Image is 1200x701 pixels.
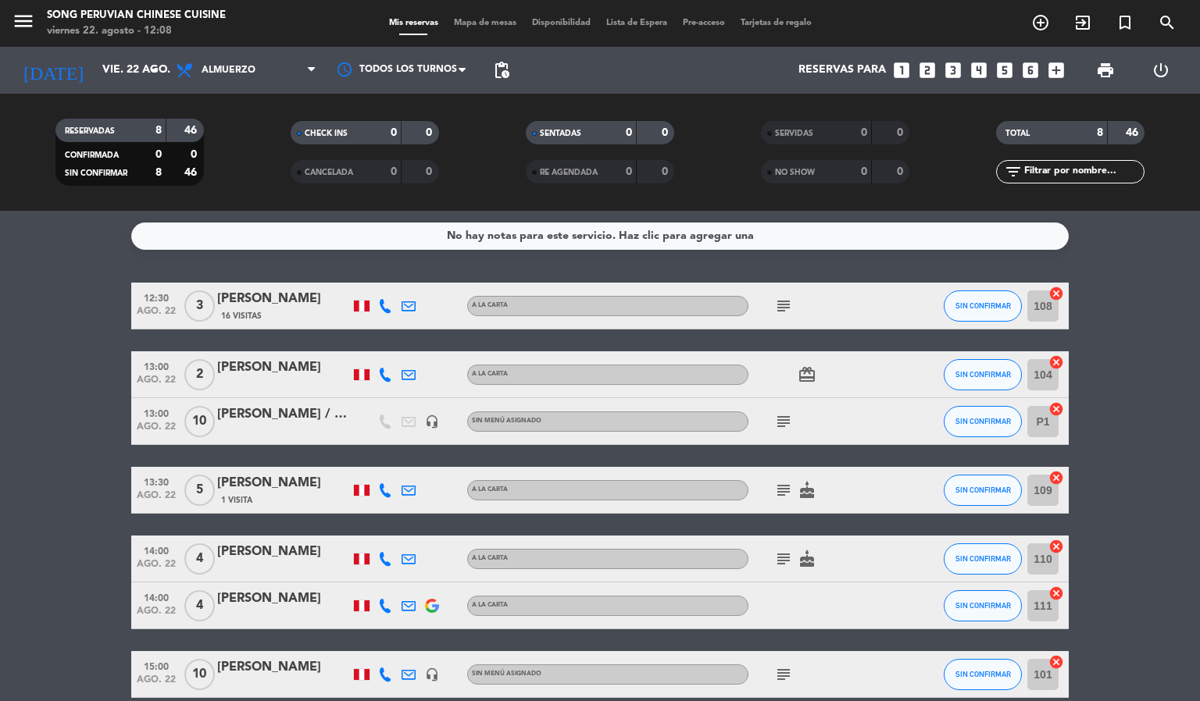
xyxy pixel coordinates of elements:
[1048,470,1064,486] i: cancel
[1133,47,1188,94] div: LOG OUT
[944,406,1022,437] button: SIN CONFIRMAR
[955,554,1011,563] span: SIN CONFIRMAR
[137,559,176,577] span: ago. 22
[955,417,1011,425] span: SIN CONFIRMAR
[426,166,435,177] strong: 0
[944,543,1022,575] button: SIN CONFIRMAR
[137,422,176,439] span: ago. 22
[540,130,581,137] span: SENTADAS
[1116,13,1134,32] i: turned_in_not
[1046,60,1066,80] i: add_box
[774,481,793,500] i: subject
[184,290,215,322] span: 3
[184,659,215,690] span: 10
[472,302,508,308] span: A la carta
[897,127,906,138] strong: 0
[897,166,906,177] strong: 0
[155,125,162,136] strong: 8
[137,588,176,606] span: 14:00
[598,19,675,27] span: Lista de Espera
[184,359,215,390] span: 2
[221,494,252,507] span: 1 Visita
[137,306,176,324] span: ago. 22
[861,166,867,177] strong: 0
[137,657,176,674] span: 15:00
[1023,163,1144,180] input: Filtrar por nombre...
[1048,654,1064,670] i: cancel
[944,475,1022,506] button: SIN CONFIRMAR
[1020,60,1041,80] i: looks_6
[12,9,35,38] button: menu
[391,127,397,138] strong: 0
[774,297,793,315] i: subject
[155,167,162,178] strong: 8
[217,542,350,562] div: [PERSON_NAME]
[137,674,176,692] span: ago. 22
[137,404,176,422] span: 13:00
[626,166,632,177] strong: 0
[217,589,350,609] div: [PERSON_NAME]
[1004,162,1023,181] i: filter_list
[184,590,215,621] span: 4
[305,169,353,176] span: CANCELADA
[492,61,511,80] span: pending_actions
[955,370,1011,379] span: SIN CONFIRMAR
[1126,127,1141,138] strong: 46
[1152,61,1170,80] i: power_settings_new
[425,667,439,681] i: headset_mic
[472,602,508,608] span: A la carta
[1096,61,1115,80] span: print
[861,127,867,138] strong: 0
[955,601,1011,610] span: SIN CONFIRMAR
[12,9,35,33] i: menu
[944,590,1022,621] button: SIN CONFIRMAR
[662,166,671,177] strong: 0
[145,61,164,80] i: arrow_drop_down
[798,365,816,384] i: card_giftcard
[1158,13,1177,32] i: search
[137,541,176,559] span: 14:00
[798,550,816,568] i: cake
[675,19,733,27] span: Pre-acceso
[775,130,813,137] span: SERVIDAS
[137,490,176,508] span: ago. 22
[65,169,127,177] span: SIN CONFIRMAR
[472,671,541,677] span: Sin menú asignado
[1031,13,1050,32] i: add_circle_outline
[47,8,226,23] div: Song Peruvian Chinese Cuisine
[944,659,1022,690] button: SIN CONFIRMAR
[137,357,176,375] span: 13:00
[1048,354,1064,370] i: cancel
[955,301,1011,310] span: SIN CONFIRMAR
[137,472,176,490] span: 13:30
[944,290,1022,322] button: SIN CONFIRMAR
[1005,130,1030,137] span: TOTAL
[798,481,816,500] i: cake
[798,64,886,77] span: Reservas para
[1048,539,1064,554] i: cancel
[12,53,95,87] i: [DATE]
[137,288,176,306] span: 12:30
[217,289,350,309] div: [PERSON_NAME]
[955,670,1011,678] span: SIN CONFIRMAR
[1073,13,1092,32] i: exit_to_app
[217,657,350,678] div: [PERSON_NAME]
[1048,286,1064,301] i: cancel
[943,60,963,80] i: looks_3
[472,555,508,561] span: A la carta
[202,65,255,76] span: Almuerzo
[184,406,215,437] span: 10
[391,166,397,177] strong: 0
[446,19,524,27] span: Mapa de mesas
[155,149,162,160] strong: 0
[955,486,1011,494] span: SIN CONFIRMAR
[425,599,439,613] img: google-logo.png
[733,19,820,27] span: Tarjetas de regalo
[944,359,1022,390] button: SIN CONFIRMAR
[524,19,598,27] span: Disponibilidad
[1048,585,1064,601] i: cancel
[137,606,176,624] span: ago. 22
[775,169,815,176] span: NO SHOW
[65,127,115,135] span: RESERVADAS
[426,127,435,138] strong: 0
